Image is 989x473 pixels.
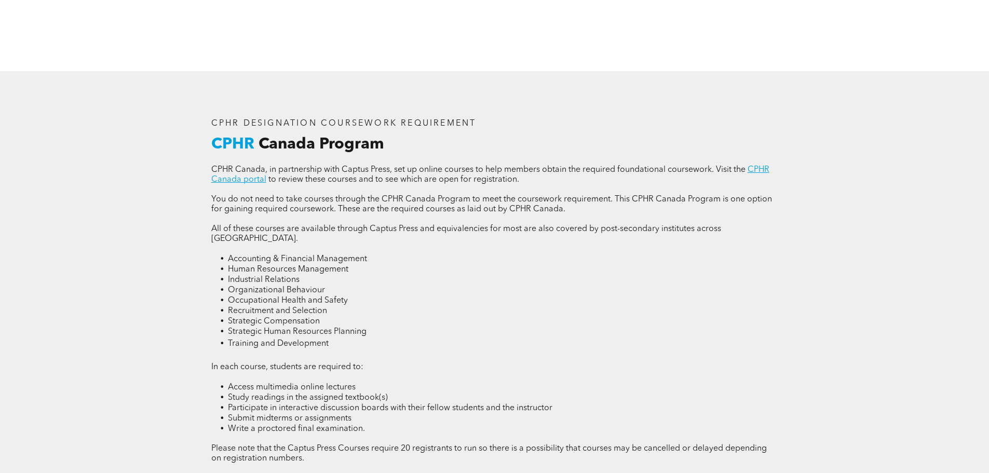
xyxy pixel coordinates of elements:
[228,296,348,305] span: Occupational Health and Safety
[228,394,388,402] span: Study readings in the assigned textbook(s)
[211,137,254,152] span: CPHR
[211,363,363,371] span: In each course, students are required to:
[228,276,300,284] span: Industrial Relations
[211,444,767,463] span: Please note that the Captus Press Courses require 20 registrants to run so there is a possibility...
[228,328,367,336] span: Strategic Human Resources Planning
[268,175,519,184] span: to review these courses and to see which are open for registration.
[228,404,552,412] span: Participate in interactive discussion boards with their fellow students and the instructor
[211,195,772,213] span: You do not need to take courses through the CPHR Canada Program to meet the coursework requiremen...
[211,225,721,243] span: All of these courses are available through Captus Press and equivalencies for most are also cover...
[259,137,384,152] span: Canada Program
[228,255,367,263] span: Accounting & Financial Management
[228,307,327,315] span: Recruitment and Selection
[211,166,746,174] span: CPHR Canada, in partnership with Captus Press, set up online courses to help members obtain the r...
[211,119,477,128] span: CPHR DESIGNATION COURSEWORK REQUIREMENT
[228,286,325,294] span: Organizational Behaviour
[228,425,365,433] span: Write a proctored final examination.
[228,340,329,348] span: Training and Development
[228,265,348,274] span: Human Resources Management
[228,383,356,391] span: Access multimedia online lectures
[228,414,351,423] span: Submit midterms or assignments
[228,317,320,326] span: Strategic Compensation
